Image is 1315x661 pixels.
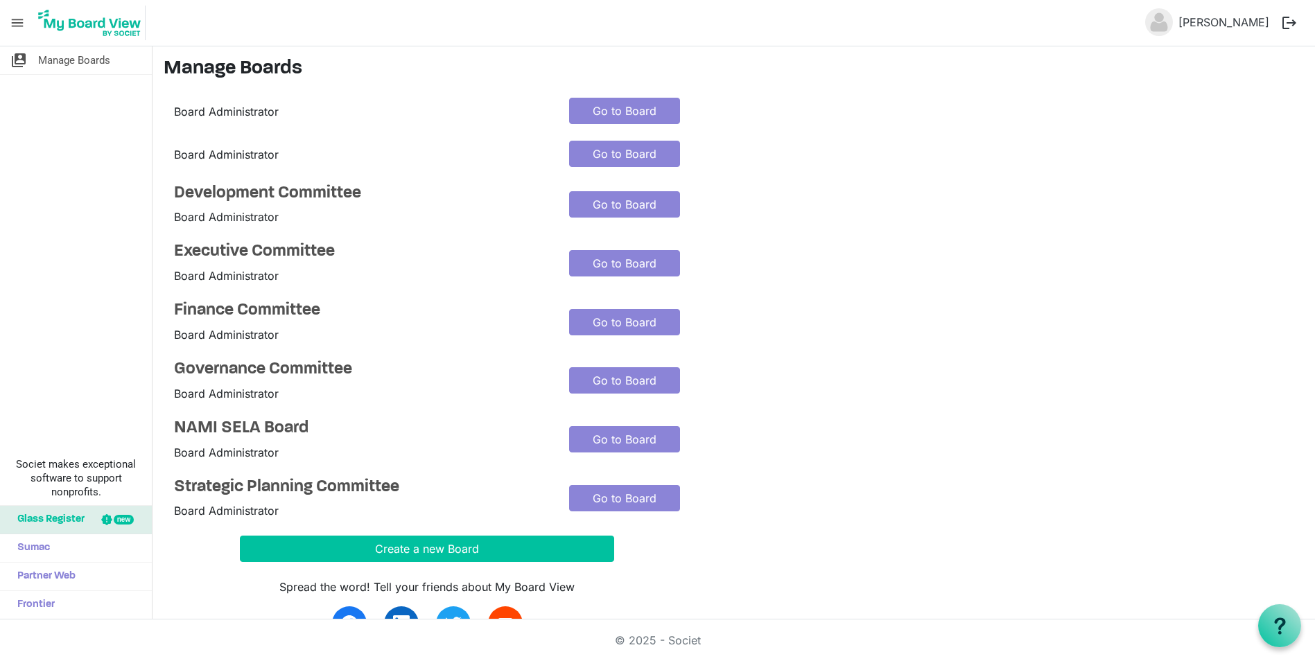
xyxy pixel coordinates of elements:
[615,633,701,647] a: © 2025 - Societ
[174,105,279,118] span: Board Administrator
[569,191,680,218] a: Go to Board
[341,615,358,632] img: facebook.svg
[240,579,614,595] div: Spread the word! Tell your friends about My Board View
[240,536,614,562] button: Create a new Board
[174,328,279,342] span: Board Administrator
[34,6,151,40] a: My Board View Logo
[488,606,523,641] a: email
[393,615,410,632] img: linkedin.svg
[174,387,279,400] span: Board Administrator
[569,426,680,452] a: Go to Board
[38,46,110,74] span: Manage Boards
[10,46,27,74] span: switch_account
[10,563,76,590] span: Partner Web
[174,301,548,321] a: Finance Committee
[164,58,1304,81] h3: Manage Boards
[569,98,680,124] a: Go to Board
[174,504,279,518] span: Board Administrator
[174,360,548,380] a: Governance Committee
[569,367,680,394] a: Go to Board
[1173,8,1275,36] a: [PERSON_NAME]
[174,477,548,497] a: Strategic Planning Committee
[174,446,279,459] span: Board Administrator
[1275,8,1304,37] button: logout
[4,10,31,36] span: menu
[569,485,680,511] a: Go to Board
[174,418,548,439] a: NAMI SELA Board
[569,141,680,167] a: Go to Board
[10,506,85,534] span: Glass Register
[34,6,146,40] img: My Board View Logo
[10,591,55,619] span: Frontier
[10,534,50,562] span: Sumac
[445,615,462,632] img: twitter.svg
[497,615,514,632] span: email
[174,184,548,204] a: Development Committee
[569,309,680,335] a: Go to Board
[174,210,279,224] span: Board Administrator
[174,242,548,262] a: Executive Committee
[174,269,279,283] span: Board Administrator
[174,148,279,161] span: Board Administrator
[6,457,146,499] span: Societ makes exceptional software to support nonprofits.
[569,250,680,276] a: Go to Board
[114,515,134,525] div: new
[1145,8,1173,36] img: no-profile-picture.svg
